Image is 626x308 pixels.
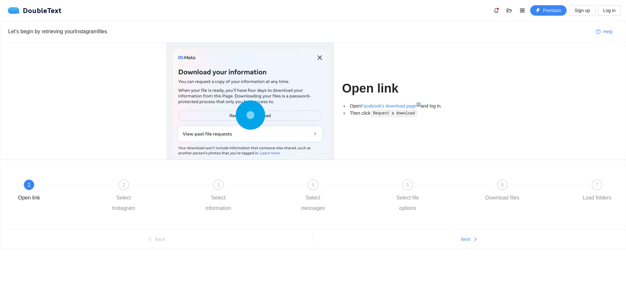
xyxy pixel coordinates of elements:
[105,180,199,213] div: 2Select Instagram
[8,7,23,14] img: logo
[342,81,460,96] h1: Open link
[504,5,514,16] button: folder-open
[504,8,514,13] span: folder-open
[517,5,528,16] button: appstore
[8,7,62,14] div: DoubleText
[603,7,616,14] span: Log in
[491,5,501,16] button: bell
[578,180,616,203] div: 7Load folders
[294,193,332,213] div: Select messages
[105,193,142,213] div: Select Instagram
[406,182,409,188] span: 5
[569,5,595,16] button: Sign up
[491,8,501,13] span: bell
[473,237,478,242] span: right
[517,8,527,13] span: appstore
[8,7,62,14] a: logoDoubleText
[598,5,621,16] button: Log in
[596,182,599,188] span: 7
[0,234,313,244] button: leftBack
[8,27,591,36] div: Let's begin by retrieving your Instagram files
[530,5,567,16] button: thunderboltPremium
[461,236,470,243] span: Next
[122,182,125,188] span: 2
[200,193,237,213] div: Select information
[389,180,483,213] div: 5Select file options
[536,8,540,13] span: thunderbolt
[28,182,31,188] span: 1
[574,7,590,14] span: Sign up
[603,28,613,35] span: Help
[389,193,426,213] div: Select file options
[217,182,220,188] span: 3
[349,102,460,110] li: Open and log in.
[596,29,601,35] span: question-circle
[371,110,417,117] code: Request a download
[583,193,611,203] div: Load folders
[200,180,294,213] div: 3Select information
[501,182,504,188] span: 6
[416,102,421,106] sup: ↗
[312,182,315,188] span: 4
[591,26,618,37] button: question-circleHelp
[313,234,626,244] button: Nextright
[349,110,460,117] li: Then click
[543,7,561,14] span: Premium
[485,193,519,203] div: Download files
[361,103,421,109] a: Facebook's download page↗
[18,193,40,203] div: Open link
[294,180,389,213] div: 4Select messages
[10,180,105,203] div: 1Open link
[484,180,578,203] div: 6Download files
